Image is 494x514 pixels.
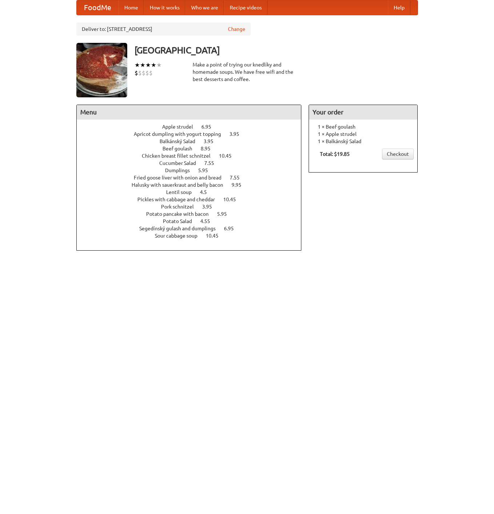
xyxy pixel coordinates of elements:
[134,131,228,137] span: Apricot dumpling with yogurt topping
[134,61,140,69] li: ★
[382,149,414,159] a: Checkout
[163,218,224,224] a: Potato Salad 4.55
[162,146,200,151] span: Beef goulash
[320,151,350,157] b: Total: $19.85
[151,61,156,69] li: ★
[217,211,234,217] span: 5.95
[161,204,225,210] a: Pork schnitzel 3.95
[309,105,417,120] h4: Your order
[155,233,232,239] a: Sour cabbage soup 10.45
[162,146,224,151] a: Beef goulash 8.95
[139,226,247,231] a: Segedínský gulash and dumplings 6.95
[77,0,119,15] a: FoodMe
[132,182,255,188] a: Halusky with sauerkraut and belly bacon 9.95
[139,226,223,231] span: Segedínský gulash and dumplings
[119,0,144,15] a: Home
[145,61,151,69] li: ★
[142,69,145,77] li: $
[200,218,217,224] span: 4.55
[219,153,239,159] span: 10.45
[201,124,218,130] span: 6.95
[193,61,302,83] div: Make a point of trying our knedlíky and homemade soups. We have free wifi and the best desserts a...
[144,0,185,15] a: How it works
[202,204,219,210] span: 3.95
[224,0,268,15] a: Recipe videos
[76,43,127,97] img: angular.jpg
[163,218,199,224] span: Potato Salad
[155,233,205,239] span: Sour cabbage soup
[160,138,227,144] a: Balkánský Salad 3.95
[313,130,414,138] li: 1 × Apple strudel
[137,197,249,202] a: Pickles with cabbage and cheddar 10.45
[224,226,241,231] span: 6.95
[206,233,226,239] span: 10.45
[166,189,220,195] a: Lentil soup 4.5
[132,182,230,188] span: Halusky with sauerkraut and belly bacon
[134,43,418,57] h3: [GEOGRAPHIC_DATA]
[145,69,149,77] li: $
[140,61,145,69] li: ★
[138,69,142,77] li: $
[200,189,214,195] span: 4.5
[229,131,246,137] span: 3.95
[160,138,202,144] span: Balkánský Salad
[159,160,203,166] span: Cucumber Salad
[142,153,218,159] span: Chicken breast fillet schnitzel
[198,167,215,173] span: 5.95
[162,124,200,130] span: Apple strudel
[137,197,222,202] span: Pickles with cabbage and cheddar
[134,175,229,181] span: Fried goose liver with onion and bread
[232,182,249,188] span: 9.95
[165,167,197,173] span: Dumplings
[204,160,221,166] span: 7.55
[134,175,253,181] a: Fried goose liver with onion and bread 7.55
[149,69,153,77] li: $
[156,61,162,69] li: ★
[146,211,240,217] a: Potato pancake with bacon 5.95
[230,175,247,181] span: 7.55
[313,138,414,145] li: 1 × Balkánský Salad
[134,131,253,137] a: Apricot dumpling with yogurt topping 3.95
[159,160,228,166] a: Cucumber Salad 7.55
[142,153,245,159] a: Chicken breast fillet schnitzel 10.45
[134,69,138,77] li: $
[146,211,216,217] span: Potato pancake with bacon
[223,197,243,202] span: 10.45
[76,23,251,36] div: Deliver to: [STREET_ADDRESS]
[185,0,224,15] a: Who we are
[161,204,201,210] span: Pork schnitzel
[204,138,221,144] span: 3.95
[162,124,225,130] a: Apple strudel 6.95
[166,189,199,195] span: Lentil soup
[313,123,414,130] li: 1 × Beef goulash
[228,25,245,33] a: Change
[77,105,301,120] h4: Menu
[388,0,410,15] a: Help
[201,146,218,151] span: 8.95
[165,167,221,173] a: Dumplings 5.95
